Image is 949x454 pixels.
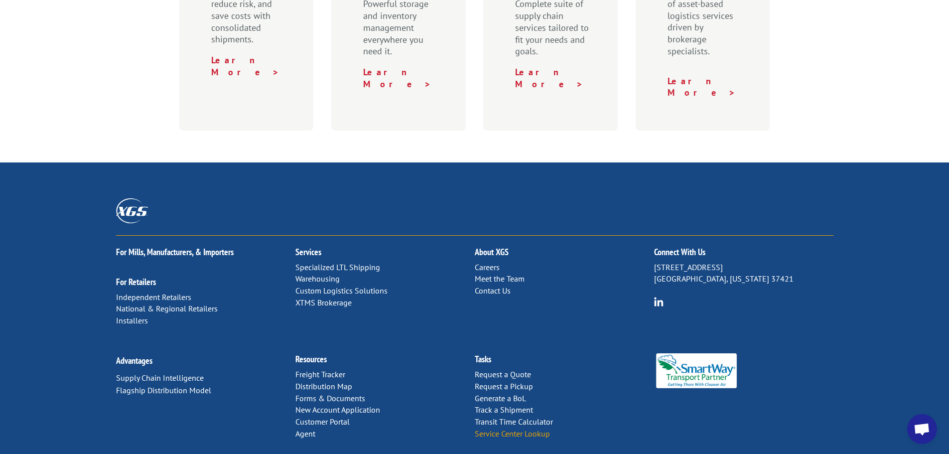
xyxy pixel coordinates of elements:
[211,54,279,78] a: Learn More >
[116,373,204,383] a: Supply Chain Intelligence
[475,429,550,439] a: Service Center Lookup
[116,198,148,223] img: XGS_Logos_ALL_2024_All_White
[475,393,526,403] a: Generate a BoL
[116,355,152,366] a: Advantages
[295,286,388,296] a: Custom Logistics Solutions
[116,246,234,258] a: For Mills, Manufacturers, & Importers
[116,315,148,325] a: Installers
[654,353,739,388] img: Smartway_Logo
[475,369,531,379] a: Request a Quote
[295,274,340,284] a: Warehousing
[475,246,509,258] a: About XGS
[654,248,833,262] h2: Connect With Us
[668,75,736,99] a: Learn More >
[116,292,191,302] a: Independent Retailers
[363,66,431,90] a: Learn More >
[475,286,511,296] a: Contact Us
[907,414,937,444] a: Open chat
[475,262,500,272] a: Careers
[295,353,327,365] a: Resources
[295,298,352,307] a: XTMS Brokerage
[654,262,833,286] p: [STREET_ADDRESS] [GEOGRAPHIC_DATA], [US_STATE] 37421
[116,276,156,288] a: For Retailers
[295,429,315,439] a: Agent
[475,355,654,369] h2: Tasks
[295,369,345,379] a: Freight Tracker
[515,66,583,90] a: Learn More >
[295,262,380,272] a: Specialized LTL Shipping
[654,297,664,306] img: group-6
[295,246,321,258] a: Services
[475,274,525,284] a: Meet the Team
[116,303,218,313] a: National & Regional Retailers
[116,385,211,395] a: Flagship Distribution Model
[295,381,352,391] a: Distribution Map
[295,405,380,415] a: New Account Application
[475,417,553,427] a: Transit Time Calculator
[295,393,365,403] a: Forms & Documents
[475,381,533,391] a: Request a Pickup
[475,405,533,415] a: Track a Shipment
[295,417,350,427] a: Customer Portal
